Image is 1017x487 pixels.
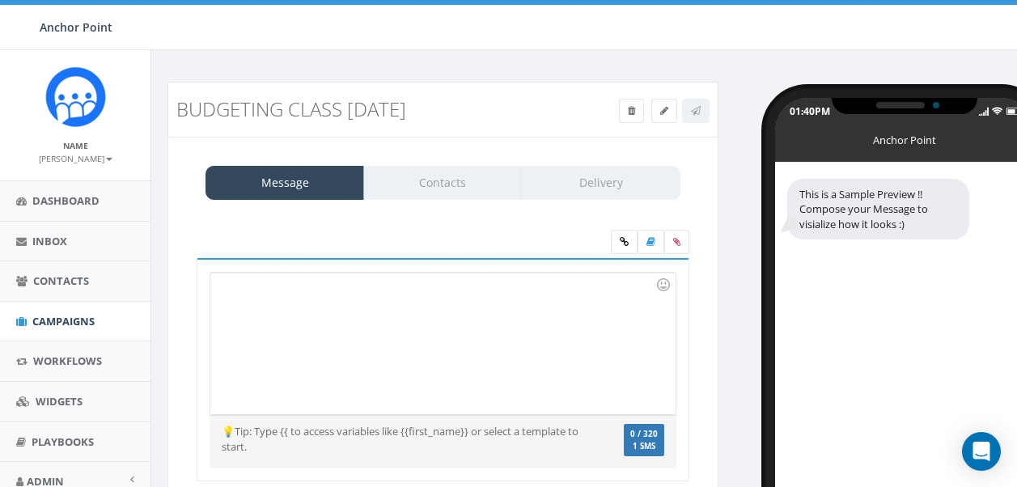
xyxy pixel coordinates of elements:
[787,179,969,240] div: This is a Sample Preview !! Compose your Message to visialize how it looks :)
[32,314,95,328] span: Campaigns
[40,19,112,35] span: Anchor Point
[39,153,112,164] small: [PERSON_NAME]
[206,166,364,200] a: Message
[33,273,89,288] span: Contacts
[210,424,599,454] div: 💡Tip: Type {{ to access variables like {{first_name}} or select a template to start.
[32,234,67,248] span: Inbox
[962,432,1001,471] div: Open Intercom Messenger
[32,193,100,208] span: Dashboard
[628,104,635,117] span: Delete Campaign
[638,230,664,254] label: Insert Template Text
[32,434,94,449] span: Playbooks
[176,99,570,120] h3: Budgeting Class [DATE]
[790,104,830,118] div: 01:40PM
[33,354,102,368] span: Workflows
[664,230,689,254] span: Attach your media
[660,104,668,117] span: Edit Campaign
[630,443,658,451] span: 1 SMS
[45,66,106,127] img: Rally_platform_Icon_1.png
[36,394,83,409] span: Widgets
[630,429,658,439] span: 0 / 320
[654,275,673,294] div: Use the TAB key to insert emoji faster
[39,150,112,165] a: [PERSON_NAME]
[864,133,945,141] div: Anchor Point
[63,140,88,151] small: Name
